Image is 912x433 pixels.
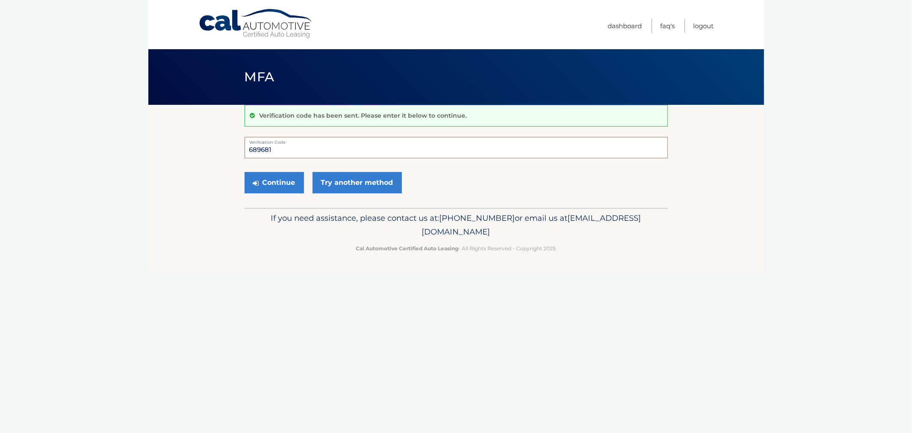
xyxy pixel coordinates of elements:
[250,211,662,239] p: If you need assistance, please contact us at: or email us at
[245,172,304,193] button: Continue
[250,244,662,253] p: - All Rights Reserved - Copyright 2025
[661,19,675,33] a: FAQ's
[260,112,467,119] p: Verification code has been sent. Please enter it below to continue.
[422,213,641,237] span: [EMAIL_ADDRESS][DOMAIN_NAME]
[198,9,314,39] a: Cal Automotive
[608,19,642,33] a: Dashboard
[245,69,274,85] span: MFA
[694,19,714,33] a: Logout
[356,245,459,252] strong: Cal Automotive Certified Auto Leasing
[440,213,515,223] span: [PHONE_NUMBER]
[313,172,402,193] a: Try another method
[245,137,668,144] label: Verification Code
[245,137,668,158] input: Verification Code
